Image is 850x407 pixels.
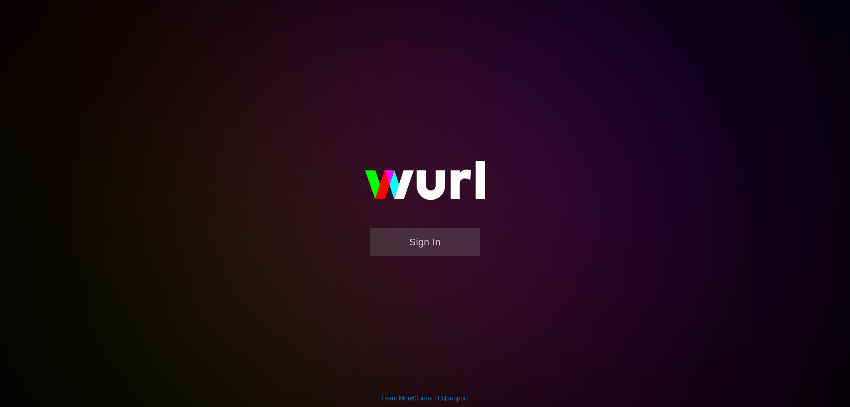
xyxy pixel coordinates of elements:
a: Learn More [382,395,413,402]
a: Support [446,395,468,402]
a: Contact Us [414,395,445,402]
div: | | [382,394,468,403]
img: wurl-logo-on-black-223613ac3d8ba8fe6dc639794a292ebdb59501304c7dfd60c99c58986ef67473.svg [336,142,514,228]
button: Sign In [370,228,480,256]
